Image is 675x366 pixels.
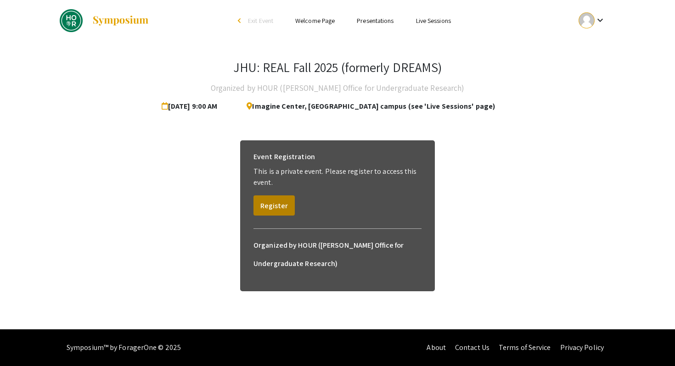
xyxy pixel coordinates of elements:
h4: Organized by HOUR ([PERSON_NAME] Office for Undergraduate Research) [211,79,465,97]
h6: Organized by HOUR ([PERSON_NAME] Office for Undergraduate Research) [253,236,422,273]
span: Imagine Center, [GEOGRAPHIC_DATA] campus (see 'Live Sessions' page) [239,97,495,116]
iframe: Chat [7,325,39,359]
span: Exit Event [248,17,273,25]
div: Symposium™ by ForagerOne © 2025 [67,329,181,366]
mat-icon: Expand account dropdown [595,15,606,26]
a: Terms of Service [499,343,551,352]
button: Expand account dropdown [569,10,615,31]
h3: JHU: REAL Fall 2025 (formerly DREAMS) [233,60,442,75]
a: Welcome Page [295,17,335,25]
a: Presentations [357,17,394,25]
a: Privacy Policy [560,343,604,352]
a: Contact Us [455,343,489,352]
p: This is a private event. Please register to access this event. [253,166,422,188]
a: JHU: REAL Fall 2025 (formerly DREAMS) [60,9,149,32]
div: arrow_back_ios [238,18,243,23]
button: Register [253,195,295,216]
span: [DATE] 9:00 AM [162,97,221,116]
a: About [427,343,446,352]
img: JHU: REAL Fall 2025 (formerly DREAMS) [60,9,83,32]
a: Live Sessions [416,17,451,25]
h6: Event Registration [253,148,315,166]
img: Symposium by ForagerOne [92,15,149,26]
